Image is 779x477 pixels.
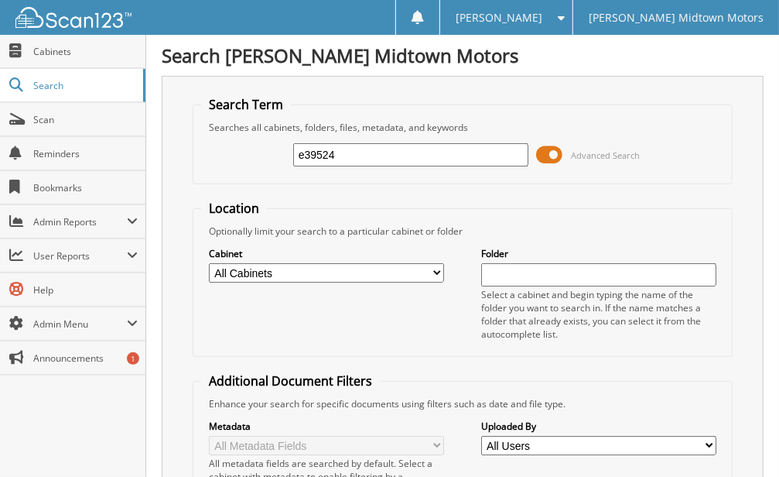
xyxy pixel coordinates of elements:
span: Announcements [33,352,138,365]
span: User Reports [33,249,127,263]
h1: Search [PERSON_NAME] Midtown Motors [162,43,764,68]
span: Help [33,283,138,297]
span: Scan [33,113,138,126]
img: scan123-logo-white.svg [15,7,132,28]
span: Search [33,79,135,92]
legend: Search Term [201,96,291,113]
label: Cabinet [209,247,444,260]
span: Cabinets [33,45,138,58]
div: Enhance your search for specific documents using filters such as date and file type. [201,397,724,410]
span: Admin Menu [33,317,127,331]
span: Reminders [33,147,138,160]
span: Advanced Search [571,149,640,161]
span: Admin Reports [33,215,127,228]
legend: Location [201,200,267,217]
label: Uploaded By [481,420,716,433]
div: Searches all cabinets, folders, files, metadata, and keywords [201,121,724,134]
label: Metadata [209,420,444,433]
div: Select a cabinet and begin typing the name of the folder you want to search in. If the name match... [481,288,716,341]
span: [PERSON_NAME] [456,13,542,22]
label: Folder [481,247,716,260]
span: Bookmarks [33,181,138,194]
div: 1 [127,352,139,365]
span: [PERSON_NAME] Midtown Motors [589,13,764,22]
legend: Additional Document Filters [201,372,380,389]
div: Optionally limit your search to a particular cabinet or folder [201,225,724,238]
